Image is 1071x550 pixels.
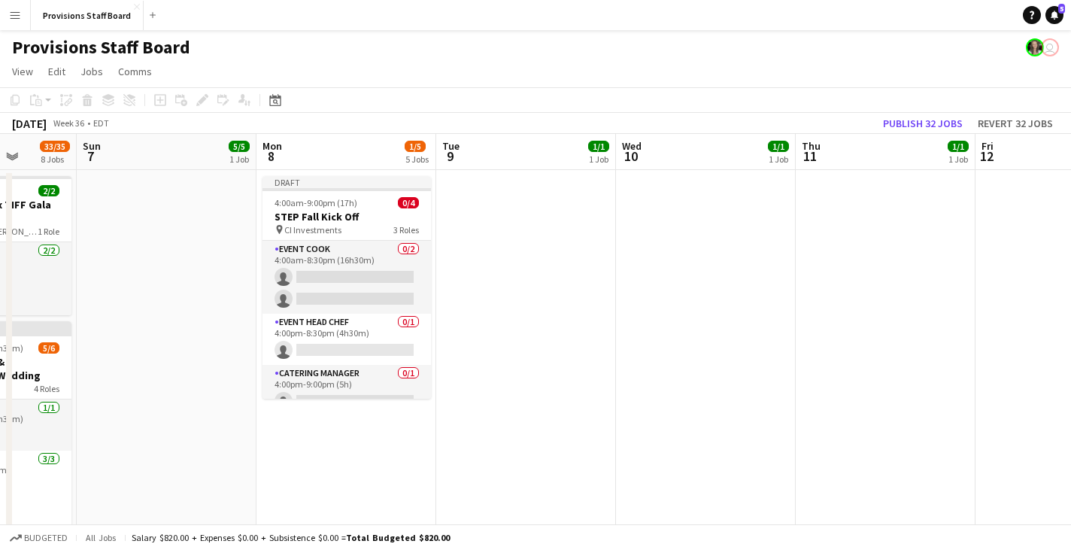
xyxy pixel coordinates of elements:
button: Provisions Staff Board [31,1,144,30]
div: [DATE] [12,116,47,131]
span: 1 Role [38,226,59,237]
button: Budgeted [8,530,70,546]
div: 8 Jobs [41,153,69,165]
span: 1/1 [948,141,969,152]
div: 1 Job [589,153,608,165]
app-card-role: Event Head Chef0/14:00pm-8:30pm (4h30m) [262,314,431,365]
div: EDT [93,117,109,129]
span: 4:00am-9:00pm (17h) [275,197,357,208]
div: 1 Job [948,153,968,165]
span: 9 [440,147,460,165]
app-user-avatar: Giannina Fazzari [1026,38,1044,56]
app-job-card: Draft4:00am-9:00pm (17h)0/4STEP Fall Kick Off CI Investments3 RolesEvent Cook0/24:00am-8:30pm (16... [262,176,431,399]
a: Comms [112,62,158,81]
span: 1/1 [588,141,609,152]
div: 1 Job [229,153,249,165]
span: CI Investments [284,224,341,235]
span: Thu [802,139,821,153]
span: 3 Roles [393,224,419,235]
app-card-role: Catering Manager0/14:00pm-9:00pm (5h) [262,365,431,416]
span: Mon [262,139,282,153]
div: Draft [262,176,431,188]
button: Publish 32 jobs [877,114,969,133]
span: Sun [83,139,101,153]
div: Salary $820.00 + Expenses $0.00 + Subsistence $0.00 = [132,532,450,543]
span: Week 36 [50,117,87,129]
span: View [12,65,33,78]
span: 8 [260,147,282,165]
span: Comms [118,65,152,78]
span: Edit [48,65,65,78]
span: 1/1 [768,141,789,152]
app-user-avatar: Dustin Gallagher [1041,38,1059,56]
span: 7 [80,147,101,165]
span: Budgeted [24,533,68,543]
span: 12 [979,147,994,165]
span: 11 [799,147,821,165]
button: Revert 32 jobs [972,114,1059,133]
span: 2/2 [38,185,59,196]
span: 33/35 [40,141,70,152]
span: All jobs [83,532,119,543]
span: 4 Roles [34,383,59,394]
span: 1/5 [405,141,426,152]
a: Edit [42,62,71,81]
span: Jobs [80,65,103,78]
span: Fri [981,139,994,153]
span: Tue [442,139,460,153]
app-card-role: Event Cook0/24:00am-8:30pm (16h30m) [262,241,431,314]
span: Wed [622,139,642,153]
span: Total Budgeted $820.00 [346,532,450,543]
span: 0/4 [398,197,419,208]
span: 10 [620,147,642,165]
a: 5 [1045,6,1063,24]
a: View [6,62,39,81]
a: Jobs [74,62,109,81]
div: 1 Job [769,153,788,165]
div: 5 Jobs [405,153,429,165]
span: 5/6 [38,342,59,354]
h1: Provisions Staff Board [12,36,190,59]
span: 5 [1058,4,1065,14]
h3: STEP Fall Kick Off [262,210,431,223]
span: 5/5 [229,141,250,152]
